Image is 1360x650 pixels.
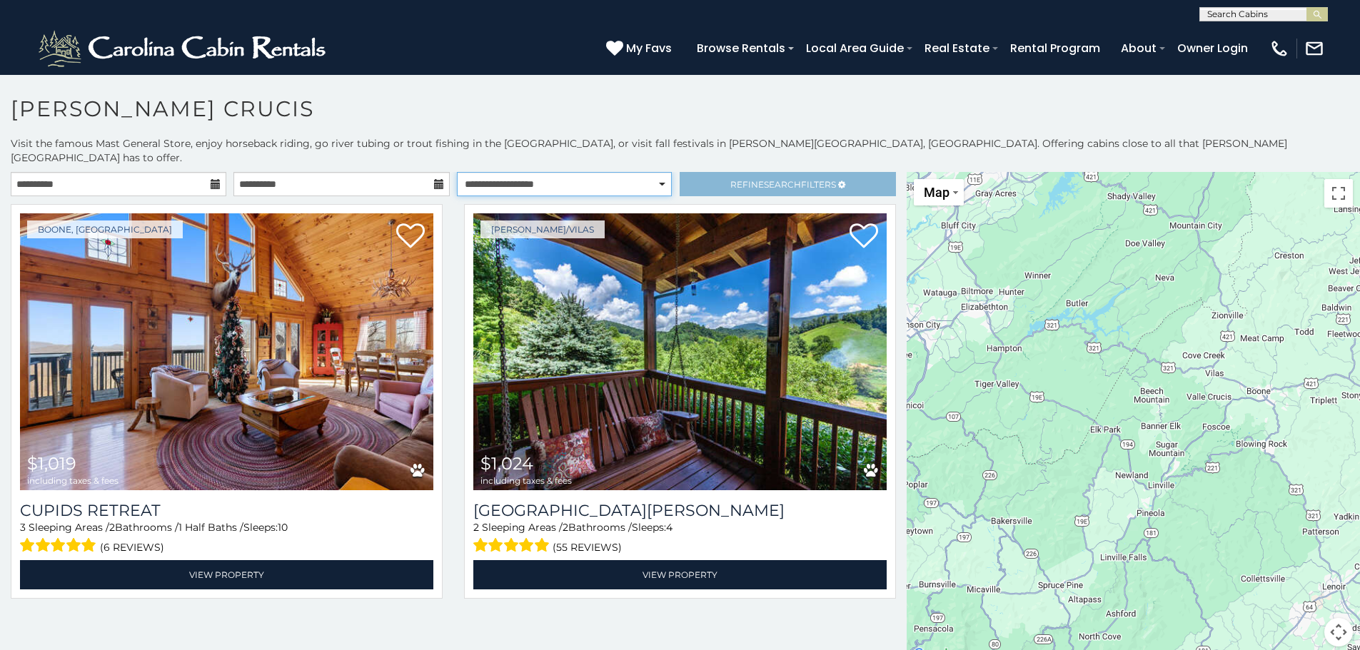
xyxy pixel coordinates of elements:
span: $1,019 [27,453,76,474]
img: Mountain Meadows [473,213,887,490]
span: 1 Half Baths / [178,521,243,534]
a: Cupids Retreat [20,501,433,520]
span: including taxes & fees [27,476,119,485]
img: phone-regular-white.png [1269,39,1289,59]
span: $1,024 [480,453,533,474]
span: 2 [109,521,115,534]
a: Rental Program [1003,36,1107,61]
img: mail-regular-white.png [1304,39,1324,59]
div: Sleeping Areas / Bathrooms / Sleeps: [20,520,433,557]
span: including taxes & fees [480,476,572,485]
span: (55 reviews) [553,538,622,557]
button: Toggle fullscreen view [1324,179,1353,208]
span: 4 [666,521,673,534]
a: Local Area Guide [799,36,911,61]
span: Map [924,185,950,200]
button: Change map style [914,179,964,205]
a: My Favs [606,39,675,58]
a: About [1114,36,1164,61]
a: View Property [20,560,433,589]
span: Search [764,179,801,190]
a: Cupids Retreat $1,019 including taxes & fees [20,213,433,490]
span: 10 [278,521,288,534]
div: Sleeping Areas / Bathrooms / Sleeps: [473,520,887,557]
a: Real Estate [917,36,997,61]
span: 2 [563,521,568,534]
a: Add to favorites [850,222,878,252]
a: RefineSearchFilters [680,172,895,196]
span: Refine Filters [730,179,836,190]
span: 2 [473,521,479,534]
button: Map camera controls [1324,618,1353,646]
a: [PERSON_NAME]/Vilas [480,220,605,238]
a: Add to favorites [396,222,425,252]
img: Cupids Retreat [20,213,433,490]
a: Browse Rentals [690,36,792,61]
span: (6 reviews) [100,538,164,557]
a: Owner Login [1170,36,1255,61]
a: Boone, [GEOGRAPHIC_DATA] [27,220,183,238]
a: Mountain Meadows $1,024 including taxes & fees [473,213,887,490]
img: White-1-2.png [36,27,332,70]
span: 3 [20,521,26,534]
span: My Favs [626,39,672,57]
h3: Mountain Meadows [473,501,887,520]
a: [GEOGRAPHIC_DATA][PERSON_NAME] [473,501,887,520]
a: View Property [473,560,887,589]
